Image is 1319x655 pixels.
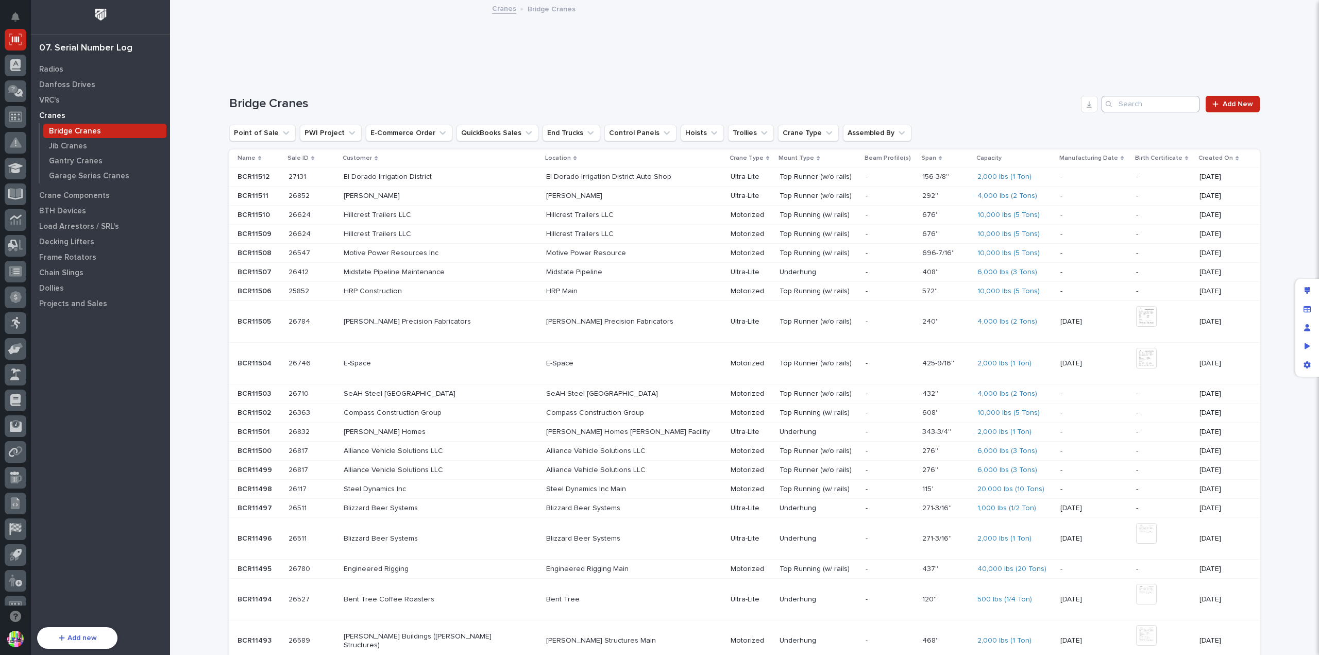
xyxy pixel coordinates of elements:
[39,222,119,231] p: Load Arrestors / SRL's
[366,125,452,141] button: E-Commerce Order
[780,230,857,239] p: Top Running (w/ rails)
[977,173,1031,181] a: 2,000 lbs (1 Ton)
[229,442,1260,461] tr: BCR11500BCR11500 2681726817 Alliance Vehicle Solutions LLCAlliance Vehicle Solutions LLCMotorized...
[546,485,722,494] p: Steel Dynamics Inc Main
[39,268,83,278] p: Chain Slings
[780,409,857,417] p: Top Running (w/ rails)
[731,428,772,436] p: Ultra-Lite
[31,108,170,123] a: Cranes
[1199,504,1243,513] p: [DATE]
[229,559,1260,578] tr: BCR11495BCR11495 2678026780 Engineered RiggingEngineered Rigging MainMotorizedTop Running (w/ rai...
[31,265,170,280] a: Chain Slings
[289,285,311,296] p: 25852
[238,247,274,258] p: BCR11508
[866,466,914,475] p: -
[289,388,311,398] p: 26710
[238,357,274,368] p: BCR11504
[977,211,1040,220] a: 10,000 lbs (5 Tons)
[546,211,722,220] p: Hillcrest Trailers LLC
[39,96,60,105] p: VRC's
[866,534,914,543] p: -
[977,534,1031,543] a: 2,000 lbs (1 Ton)
[1298,318,1316,337] div: Manage users
[49,127,101,136] p: Bridge Cranes
[1060,359,1128,368] p: [DATE]
[238,266,274,277] p: BCR11507
[866,287,914,296] p: -
[5,606,26,627] button: Open support chat
[1060,565,1128,574] p: -
[40,169,170,183] a: Garage Series Cranes
[229,301,1260,343] tr: BCR11505BCR11505 2678426784 [PERSON_NAME] Precision Fabricators[PERSON_NAME] Precision Fabricator...
[1136,230,1192,239] p: -
[780,534,857,543] p: Underhung
[977,390,1037,398] a: 4,000 lbs (2 Tons)
[866,317,914,326] p: -
[922,209,941,220] p: 676''
[1199,534,1243,543] p: [DATE]
[300,125,362,141] button: PWI Project
[922,228,941,239] p: 676''
[229,517,1260,559] tr: BCR11496BCR11496 2651126511 Blizzard Beer SystemsBlizzard Beer SystemsUltra-LiteUnderhung-271-3/1...
[977,230,1040,239] a: 10,000 lbs (5 Tons)
[922,190,940,200] p: 292''
[1136,428,1192,436] p: -
[31,203,170,219] a: BTH Devices
[229,460,1260,479] tr: BCR11499BCR11499 2681726817 Alliance Vehicle Solutions LLCAlliance Vehicle Solutions LLCMotorized...
[289,445,310,456] p: 26817
[229,263,1260,282] tr: BCR11507BCR11507 2641226412 Midstate Pipeline MaintenanceMidstate PipelineUltra-LiteUnderhung-408...
[344,504,524,513] p: Blizzard Beer Systems
[780,485,857,494] p: Top Running (w/ rails)
[344,565,524,574] p: Engineered Rigging
[1199,447,1243,456] p: [DATE]
[977,287,1040,296] a: 10,000 lbs (5 Tons)
[31,234,170,249] a: Decking Lifters
[1060,192,1128,200] p: -
[289,190,312,200] p: 26852
[977,317,1037,326] a: 4,000 lbs (2 Tons)
[31,61,170,77] a: Radios
[1223,100,1253,108] span: Add New
[39,80,95,90] p: Danfoss Drives
[1060,428,1128,436] p: -
[492,2,516,14] a: Cranes
[344,249,524,258] p: Motive Power Resources Inc
[922,388,940,398] p: 432''
[546,504,722,513] p: Blizzard Beer Systems
[780,192,857,200] p: Top Runner (w/o rails)
[1298,337,1316,356] div: Preview as
[289,563,312,574] p: 26780
[780,504,857,513] p: Underhung
[728,125,774,141] button: Trollies
[238,285,274,296] p: BCR11506
[922,285,940,296] p: 572''
[5,6,26,28] button: Notifications
[344,211,524,220] p: Hillcrest Trailers LLC
[977,428,1031,436] a: 2,000 lbs (1 Ton)
[546,409,722,417] p: Compass Construction Group
[546,447,722,456] p: Alliance Vehicle Solutions LLC
[238,502,274,513] p: BCR11497
[31,219,170,234] a: Load Arrestors / SRL's
[977,409,1040,417] a: 10,000 lbs (5 Tons)
[229,167,1260,187] tr: BCR11512BCR11512 2713127131 El Dorado Irrigation DistrictEl Dorado Irrigation District Auto ShopU...
[229,206,1260,225] tr: BCR11510BCR11510 2662426624 Hillcrest Trailers LLCHillcrest Trailers LLCMotorizedTop Running (w/ ...
[1199,595,1243,604] p: [DATE]
[344,534,524,543] p: Blizzard Beer Systems
[344,447,524,456] p: Alliance Vehicle Solutions LLC
[229,343,1260,384] tr: BCR11504BCR11504 2674626746 E-SpaceE-SpaceMotorizedTop Runner (w/o rails)-425-9/16''425-9/16'' 2,...
[49,142,87,151] p: Jib Cranes
[866,173,914,181] p: -
[1060,466,1128,475] p: -
[780,595,857,604] p: Underhung
[780,565,857,574] p: Top Running (w/ rails)
[922,464,940,475] p: 276''
[1199,466,1243,475] p: [DATE]
[977,359,1031,368] a: 2,000 lbs (1 Ton)
[289,593,312,604] p: 26527
[977,268,1037,277] a: 6,000 lbs (3 Tons)
[546,534,722,543] p: Blizzard Beer Systems
[546,428,722,436] p: [PERSON_NAME] Homes [PERSON_NAME] Facility
[866,268,914,277] p: -
[546,173,722,181] p: El Dorado Irrigation District Auto Shop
